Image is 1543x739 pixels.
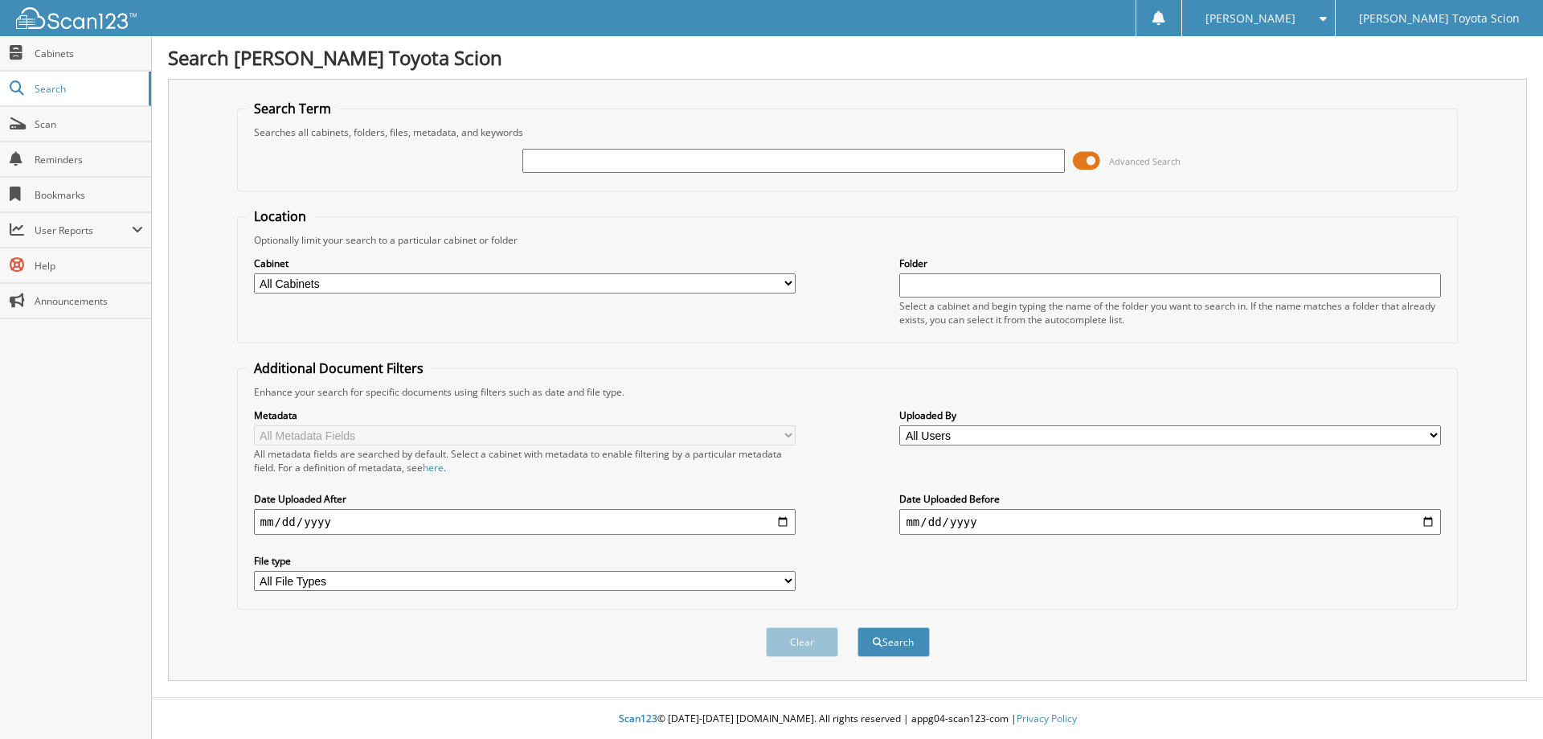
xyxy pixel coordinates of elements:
[35,294,143,308] span: Announcements
[35,117,143,131] span: Scan
[35,224,132,237] span: User Reports
[766,627,838,657] button: Clear
[254,409,796,422] label: Metadata
[254,492,796,506] label: Date Uploaded After
[899,257,1441,270] label: Folder
[899,492,1441,506] label: Date Uploaded Before
[246,125,1450,139] div: Searches all cabinets, folders, files, metadata, and keywords
[899,409,1441,422] label: Uploaded By
[1359,14,1520,23] span: [PERSON_NAME] Toyota Scion
[254,447,796,474] div: All metadata fields are searched by default. Select a cabinet with metadata to enable filtering b...
[254,257,796,270] label: Cabinet
[1205,14,1295,23] span: [PERSON_NAME]
[246,385,1450,399] div: Enhance your search for specific documents using filters such as date and file type.
[35,82,141,96] span: Search
[1017,712,1077,725] a: Privacy Policy
[152,700,1543,739] div: © [DATE]-[DATE] [DOMAIN_NAME]. All rights reserved | appg04-scan123-com |
[619,712,657,725] span: Scan123
[16,7,137,29] img: scan123-logo-white.svg
[254,509,796,535] input: start
[35,259,143,273] span: Help
[1109,155,1181,167] span: Advanced Search
[35,153,143,166] span: Reminders
[168,44,1527,71] h1: Search [PERSON_NAME] Toyota Scion
[423,461,444,474] a: here
[254,554,796,568] label: File type
[35,47,143,60] span: Cabinets
[246,100,339,117] legend: Search Term
[35,188,143,202] span: Bookmarks
[246,359,432,377] legend: Additional Document Filters
[1463,662,1543,739] iframe: Chat Widget
[857,627,930,657] button: Search
[246,233,1450,247] div: Optionally limit your search to a particular cabinet or folder
[899,299,1441,326] div: Select a cabinet and begin typing the name of the folder you want to search in. If the name match...
[899,509,1441,535] input: end
[246,207,314,225] legend: Location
